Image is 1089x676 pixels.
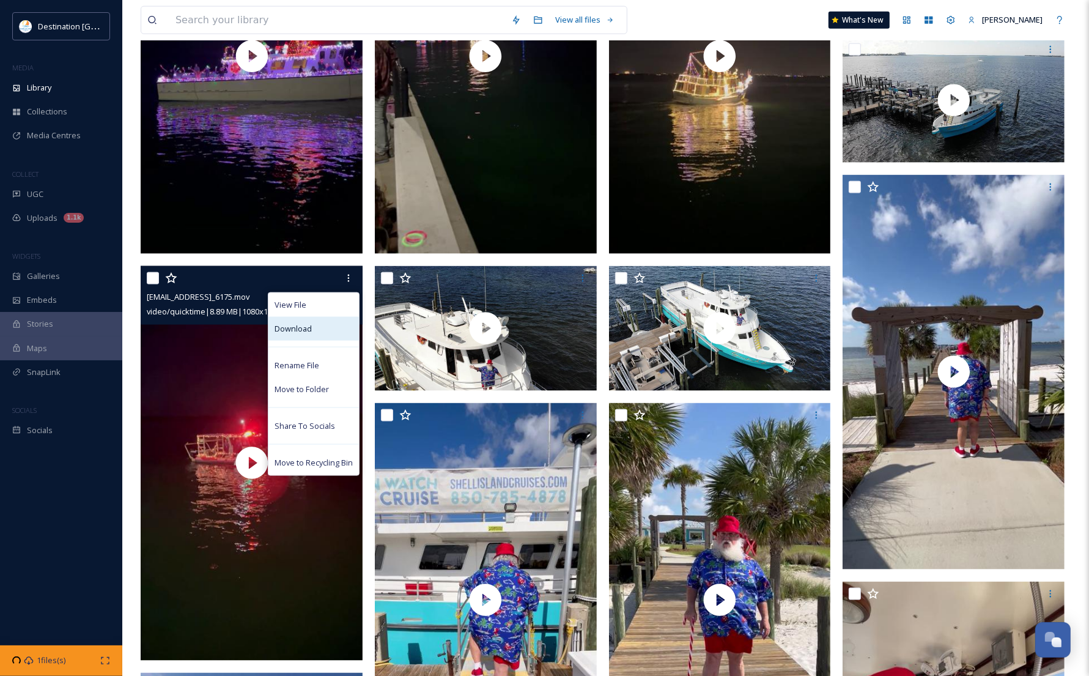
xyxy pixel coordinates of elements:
span: Stories [27,318,53,330]
span: WIDGETS [12,251,40,261]
a: What's New [829,12,890,29]
span: View File [275,299,306,311]
span: Move to Folder [275,384,329,395]
span: COLLECT [12,169,39,179]
span: Rename File [275,360,319,371]
input: Search your library [169,7,505,34]
a: [PERSON_NAME] [962,8,1049,32]
span: UGC [27,188,43,200]
img: thumbnail [141,266,363,661]
span: Media Centres [27,130,81,141]
span: Maps [27,343,47,354]
span: Socials [27,425,53,436]
span: video/quicktime | 8.89 MB | 1080 x 1920 [147,306,281,317]
span: Library [27,82,51,94]
span: 1 files(s) [37,655,65,666]
span: Share To Socials [275,420,335,432]
span: SnapLink [27,366,61,378]
span: Collections [27,106,67,117]
button: Open Chat [1035,622,1071,658]
div: 1.1k [64,213,84,223]
img: thumbnail [375,266,597,391]
span: Download [275,323,312,335]
span: SOCIALS [12,406,37,415]
span: Embeds [27,294,57,306]
img: thumbnail [609,266,831,391]
span: [PERSON_NAME] [982,14,1043,25]
span: Destination [GEOGRAPHIC_DATA] [38,20,160,32]
span: Galleries [27,270,60,282]
a: View all files [549,8,621,32]
span: Move to Recycling Bin [275,457,353,469]
span: Uploads [27,212,57,224]
img: download.png [20,20,32,32]
img: thumbnail [843,37,1065,162]
img: thumbnail [843,175,1065,570]
span: [EMAIL_ADDRESS]_6175.mov [147,291,249,302]
span: MEDIA [12,63,34,72]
